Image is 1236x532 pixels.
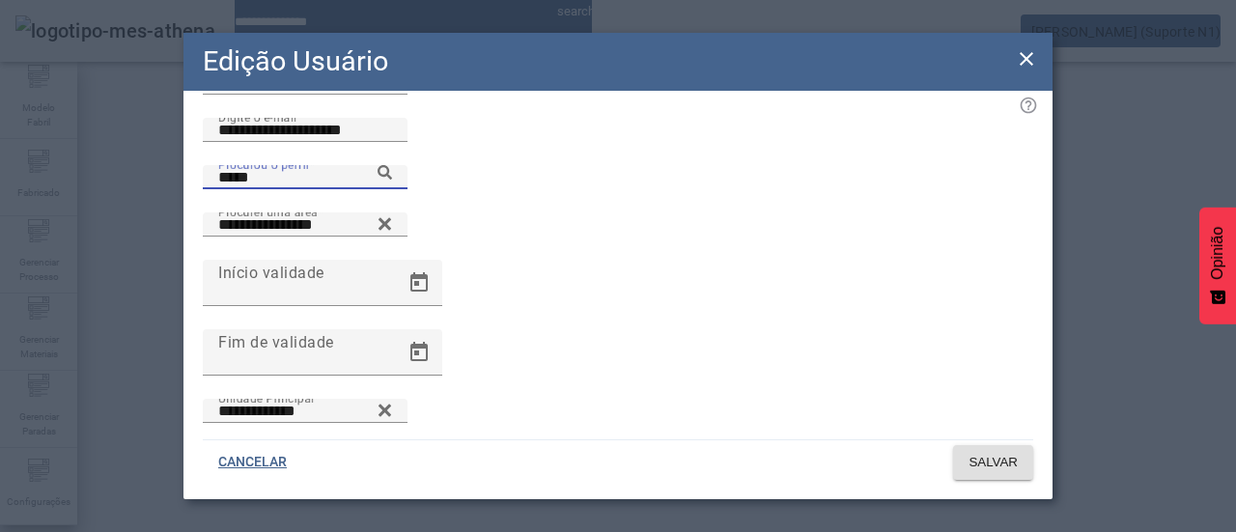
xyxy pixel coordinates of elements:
[218,110,296,124] font: Digite o e-mail
[953,445,1033,480] button: SALVAR
[218,263,324,281] font: Início validade
[218,157,309,171] font: Procurou o perfil
[969,455,1018,469] font: SALVAR
[218,454,287,469] font: CANCELAR
[218,213,392,237] input: Número
[396,329,442,376] button: Calendário aberto
[218,205,318,218] font: Procurei uma área
[218,391,314,405] font: Unidade Principal
[1209,227,1225,280] font: Opinião
[396,260,442,306] button: Calendário aberto
[203,445,302,480] button: CANCELAR
[203,44,388,77] font: Edição Usuário
[218,400,392,423] input: Número
[218,166,392,189] input: Número
[1199,208,1236,324] button: Feedback - Mostrar pesquisa
[218,332,334,350] font: Fim de validade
